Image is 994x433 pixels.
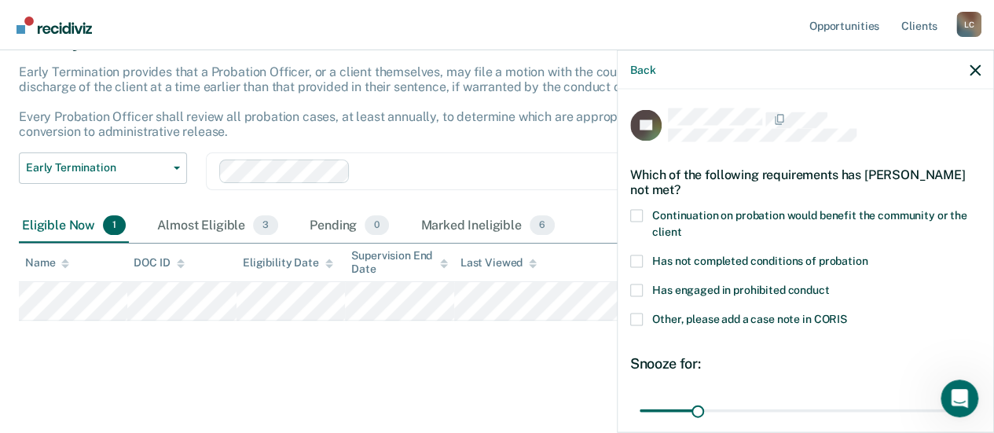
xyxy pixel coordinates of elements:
div: Pending [306,209,392,244]
button: Back [630,63,655,76]
div: Marked Ineligible [417,209,558,244]
span: Continuation on probation would benefit the community or the client [652,209,967,238]
div: Almost Eligible [154,209,281,244]
div: Supervision End Date [351,249,447,276]
span: 6 [530,215,555,236]
div: Eligibility Date [243,256,333,270]
p: Early Termination provides that a Probation Officer, or a client themselves, may file a motion wi... [19,64,875,140]
div: Last Viewed [460,256,537,270]
span: 3 [253,215,278,236]
div: DOC ID [134,256,184,270]
span: Early Termination [26,161,167,174]
span: Has not completed conditions of probation [652,255,867,267]
iframe: Intercom live chat [941,380,978,417]
span: Has engaged in prohibited conduct [652,284,829,296]
div: Eligible Now [19,209,129,244]
div: Name [25,256,69,270]
div: Which of the following requirements has [PERSON_NAME] not met? [630,154,981,209]
div: L C [956,12,981,37]
button: Profile dropdown button [956,12,981,37]
div: Snooze for: [630,355,981,372]
span: Other, please add a case note in CORIS [652,313,847,325]
img: Recidiviz [17,17,92,34]
span: 0 [365,215,389,236]
span: 1 [103,215,126,236]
